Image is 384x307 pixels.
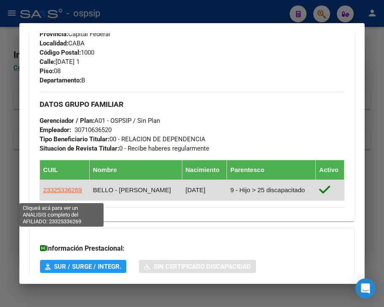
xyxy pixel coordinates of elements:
strong: Piso: [40,67,54,75]
span: 08 [40,67,61,75]
h3: DATOS GRUPO FAMILIAR [40,100,345,109]
strong: Localidad: [40,40,68,47]
strong: Calle: [40,58,56,66]
strong: Código Postal: [40,49,81,56]
strong: Empleador: [40,126,71,134]
td: [DATE] [182,180,227,201]
span: Sin Certificado Discapacidad [154,263,251,270]
span: 00 - RELACION DE DEPENDENCIA [40,135,205,143]
th: Activo [316,160,344,180]
span: A01 - OSPSIP / Sin Plan [40,117,160,124]
th: Nombre [89,160,182,180]
th: Parentesco [227,160,315,180]
div: 30710636520 [75,125,112,135]
span: 1000 [40,49,94,56]
strong: Gerenciador / Plan: [40,117,94,124]
th: CUIL [40,160,89,180]
span: Capital Federal [40,30,110,38]
span: [DATE] 1 [40,58,80,66]
span: SUR / SURGE / INTEGR. [54,263,121,270]
td: BELLO - [PERSON_NAME] [89,180,182,201]
button: SUR / SURGE / INTEGR. [40,260,126,273]
button: Sin Certificado Discapacidad [139,260,256,273]
strong: Situacion de Revista Titular: [40,145,119,152]
span: 0 - Recibe haberes regularmente [40,145,209,152]
strong: Tipo Beneficiario Titular: [40,135,109,143]
span: CABA [40,40,85,47]
strong: Departamento: [40,77,81,84]
strong: Provincia: [40,30,68,38]
span: 23325336269 [43,186,82,193]
div: Open Intercom Messenger [355,278,376,299]
th: Nacimiento [182,160,227,180]
td: 9 - Hijo > 25 discapacitado [227,180,315,201]
span: B [40,77,85,84]
h3: Información Prestacional: [40,243,344,254]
